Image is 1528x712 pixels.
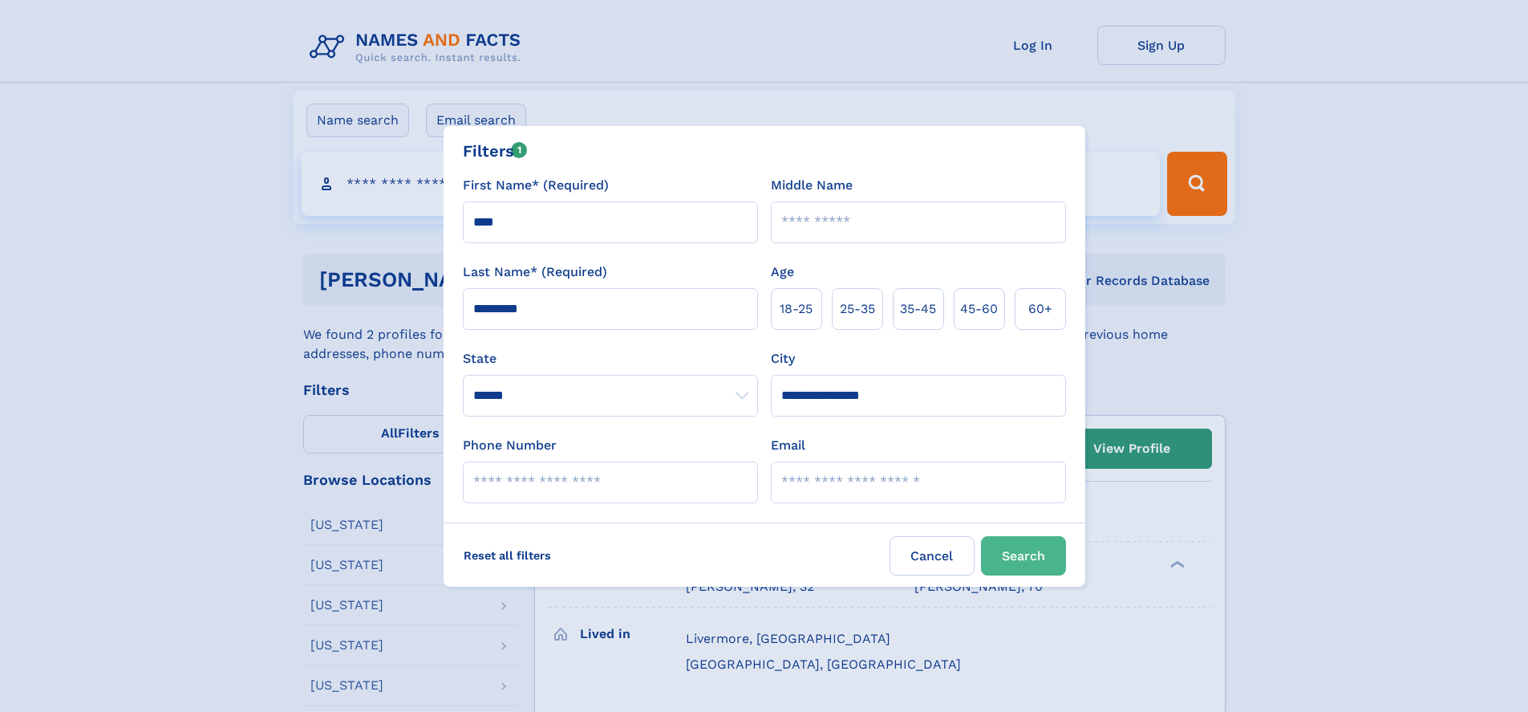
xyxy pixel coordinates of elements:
[463,436,557,455] label: Phone Number
[1028,299,1052,319] span: 60+
[780,299,813,319] span: 18‑25
[840,299,875,319] span: 25‑35
[771,436,805,455] label: Email
[771,176,853,195] label: Middle Name
[900,299,936,319] span: 35‑45
[771,262,794,282] label: Age
[890,536,975,576] label: Cancel
[960,299,998,319] span: 45‑60
[463,349,758,368] label: State
[463,262,607,282] label: Last Name* (Required)
[463,139,528,163] div: Filters
[453,536,561,575] label: Reset all filters
[771,349,795,368] label: City
[981,536,1066,576] button: Search
[463,176,609,195] label: First Name* (Required)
